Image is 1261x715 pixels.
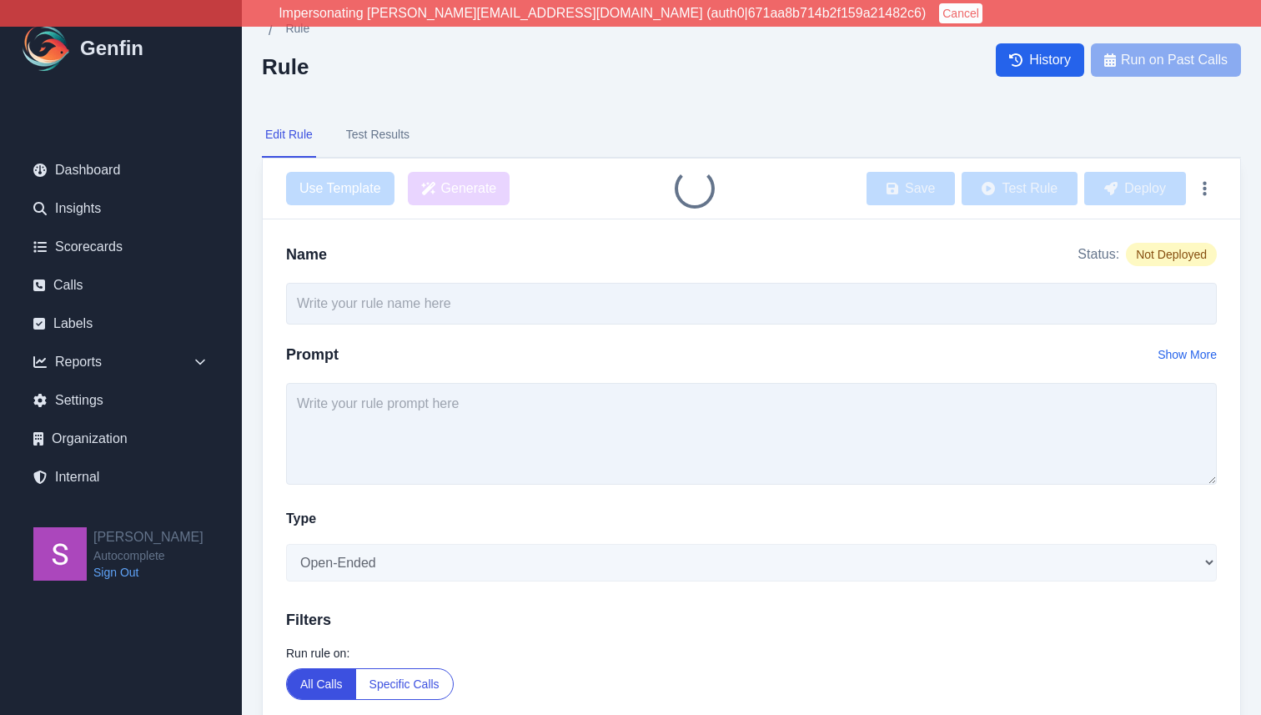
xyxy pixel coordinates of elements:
button: Deploy [1084,172,1186,205]
a: Labels [20,307,222,340]
span: / [269,21,272,41]
a: Sign Out [93,564,203,581]
h2: [PERSON_NAME] [93,527,203,547]
span: Status: [1078,244,1119,264]
h3: Filters [286,608,1217,632]
a: Organization [20,422,222,456]
a: Calls [20,269,222,302]
input: Write your rule name here [286,283,1217,325]
a: Dashboard [20,154,222,187]
button: Edit Rule [262,113,316,158]
span: Not Deployed [1126,243,1217,266]
h2: Rule [262,54,309,79]
button: Test Rule [962,172,1078,205]
h2: Name [286,243,327,266]
a: Settings [20,384,222,417]
button: Test Results [343,113,413,158]
img: Shane Wey [33,527,87,581]
button: Generate [408,172,510,205]
span: Autocomplete [93,547,203,564]
button: Cancel [939,3,982,23]
span: Generate [441,179,497,199]
a: Internal [20,461,222,494]
span: Run on Past Calls [1121,50,1228,70]
button: Run on Past Calls [1091,43,1241,77]
label: Run rule on: [286,645,1217,662]
span: History [1029,50,1071,70]
button: Specific Calls [356,669,453,699]
label: Type [286,509,316,529]
span: Rule [285,20,309,37]
button: Save [867,172,955,205]
h2: Prompt [286,343,339,366]
div: Reports [20,345,222,379]
a: Scorecards [20,230,222,264]
button: Show More [1158,346,1217,363]
button: All Calls [287,669,356,699]
a: Insights [20,192,222,225]
img: Logo [20,22,73,75]
span: Use Template [286,172,394,205]
h1: Genfin [80,35,143,62]
a: History [996,43,1084,77]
